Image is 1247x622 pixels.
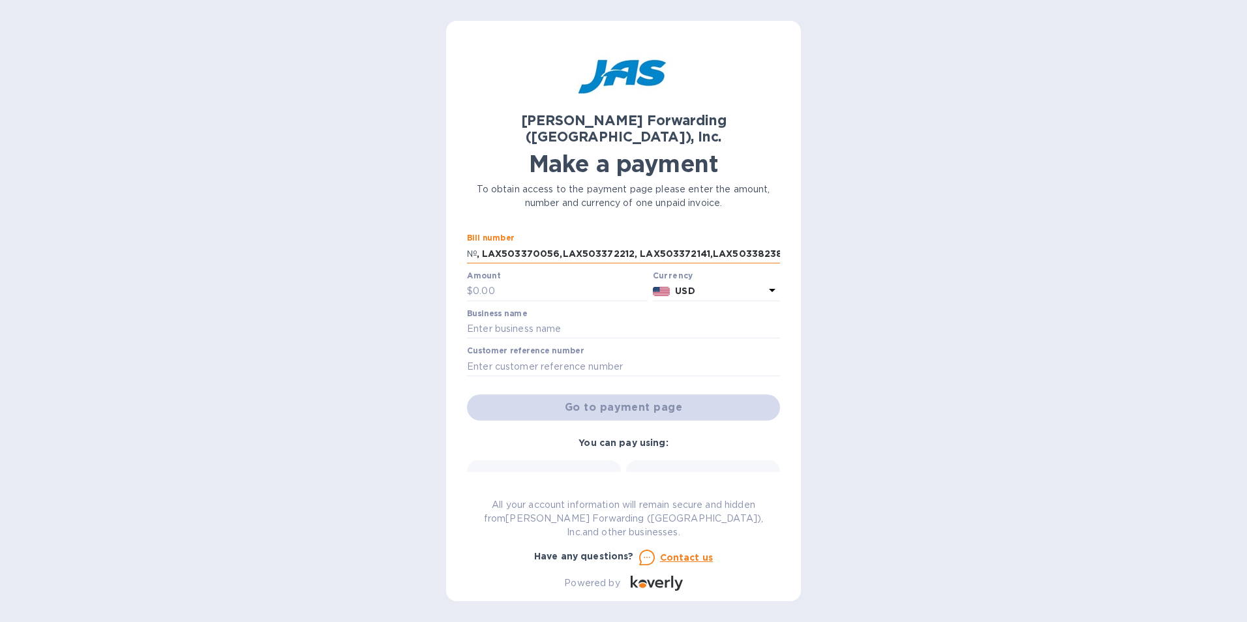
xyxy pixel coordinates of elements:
p: № [467,247,477,261]
p: All your account information will remain secure and hidden from [PERSON_NAME] Forwarding ([GEOGRA... [467,498,780,539]
input: Enter customer reference number [467,357,780,376]
img: USD [653,287,670,296]
u: Contact us [660,552,714,563]
b: You can pay using: [578,437,668,448]
label: Customer reference number [467,348,584,355]
b: Currency [653,271,693,280]
p: $ [467,284,473,298]
b: Have any questions? [534,551,634,561]
input: 0.00 [473,282,648,301]
h1: Make a payment [467,150,780,177]
label: Bill number [467,235,514,243]
b: [PERSON_NAME] Forwarding ([GEOGRAPHIC_DATA]), Inc. [521,112,727,145]
p: To obtain access to the payment page please enter the amount, number and currency of one unpaid i... [467,183,780,210]
label: Business name [467,310,527,318]
p: Powered by [564,576,620,590]
input: Enter bill number [477,244,780,263]
label: Amount [467,272,500,280]
b: USD [675,286,695,296]
input: Enter business name [467,319,780,339]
